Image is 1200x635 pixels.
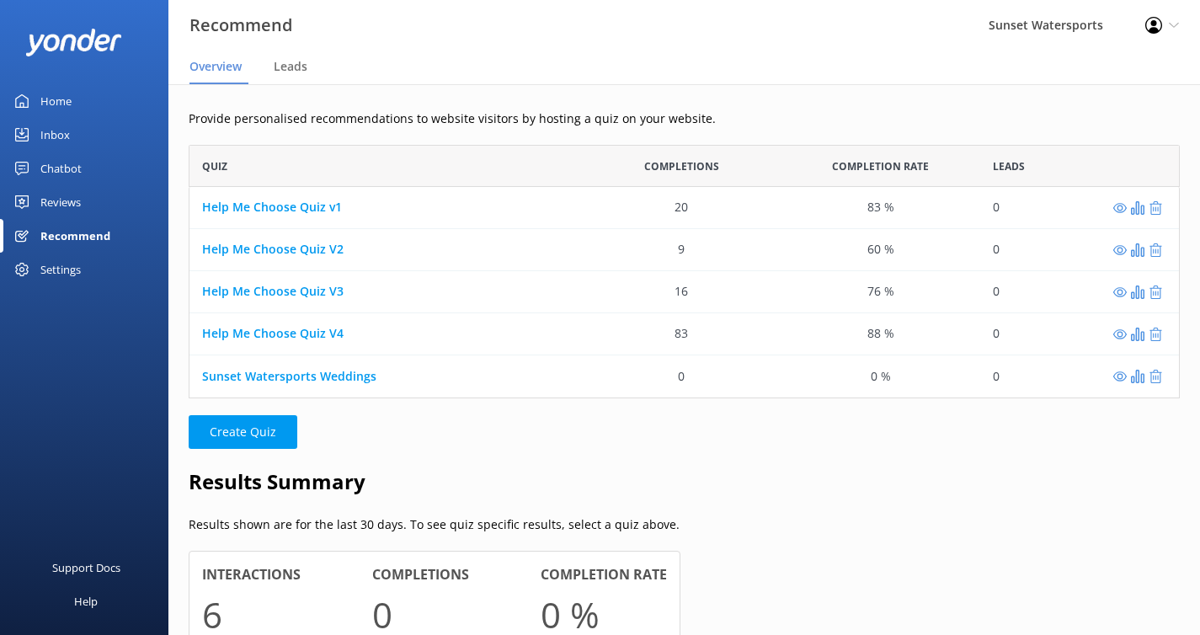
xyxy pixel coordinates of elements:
[189,187,1180,398] div: grid
[993,199,1000,217] div: 0
[678,367,685,386] div: 0
[189,109,1180,128] p: Provide personalised recommendations to website visitors by hosting a quiz on your website.
[372,564,469,586] h4: Completions
[541,564,667,586] h4: Completion rate
[40,118,70,152] div: Inbox
[274,58,307,75] span: Leads
[675,283,688,301] div: 16
[675,199,688,217] div: 20
[25,29,122,56] img: yonder-white-logo.png
[867,241,894,259] div: 60 %
[993,325,1000,344] div: 0
[202,564,301,586] h4: Interactions
[678,241,685,259] div: 9
[202,368,376,384] a: Sunset Watersports Weddings
[202,284,344,300] a: Help Me Choose Quiz V3
[40,185,81,219] div: Reviews
[40,253,81,286] div: Settings
[189,58,242,75] span: Overview
[993,283,1000,301] div: 0
[189,12,292,39] h3: Recommend
[871,367,891,386] div: 0 %
[189,466,1180,498] h2: Results Summary
[74,584,98,618] div: Help
[40,219,110,253] div: Recommend
[675,325,688,344] div: 83
[993,367,1000,386] div: 0
[202,326,344,342] a: Help Me Choose Quiz V4
[867,199,894,217] div: 83 %
[202,200,342,216] a: Help Me Choose Quiz v1
[52,551,120,584] div: Support Docs
[993,241,1000,259] div: 0
[202,158,227,174] span: Quiz
[40,84,72,118] div: Home
[644,158,719,174] span: Completions
[202,242,344,258] a: Help Me Choose Quiz V2
[40,152,82,185] div: Chatbot
[189,515,1180,534] p: Results shown are for the last 30 days. To see quiz specific results, select a quiz above.
[189,415,297,449] button: Create Quiz
[867,283,894,301] div: 76 %
[993,158,1025,174] span: Leads
[832,158,929,174] span: Completion Rate
[867,325,894,344] div: 88 %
